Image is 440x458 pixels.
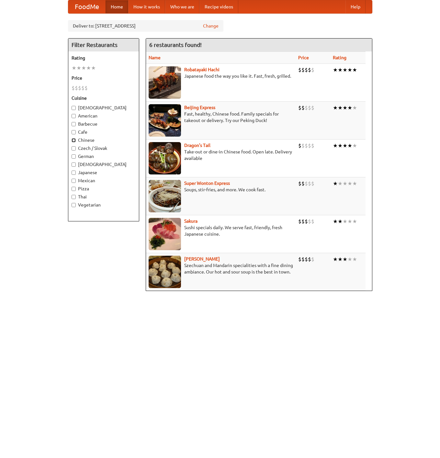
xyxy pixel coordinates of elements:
[72,113,136,119] label: American
[149,104,181,137] img: beijing.jpg
[72,105,136,111] label: [DEMOGRAPHIC_DATA]
[106,0,128,13] a: Home
[184,143,210,148] a: Dragon's Tail
[149,42,202,48] ng-pluralize: 6 restaurants found!
[343,218,347,225] li: ★
[298,218,301,225] li: $
[352,142,357,149] li: ★
[72,114,76,118] input: American
[338,180,343,187] li: ★
[311,256,314,263] li: $
[305,218,308,225] li: $
[301,218,305,225] li: $
[333,142,338,149] li: ★
[352,218,357,225] li: ★
[345,0,366,13] a: Help
[86,64,91,72] li: ★
[352,256,357,263] li: ★
[343,256,347,263] li: ★
[305,142,308,149] li: $
[352,66,357,73] li: ★
[72,185,136,192] label: Pizza
[72,84,75,92] li: $
[298,55,309,60] a: Price
[308,66,311,73] li: $
[72,202,136,208] label: Vegetarian
[305,104,308,111] li: $
[149,262,293,275] p: Szechuan and Mandarin specialities with a fine dining ambiance. Our hot and sour soup is the best...
[72,195,76,199] input: Thai
[333,104,338,111] li: ★
[184,105,215,110] b: Beijing Express
[78,84,81,92] li: $
[68,20,223,32] div: Deliver to: [STREET_ADDRESS]
[298,180,301,187] li: $
[352,104,357,111] li: ★
[338,104,343,111] li: ★
[72,171,76,175] input: Japanese
[305,256,308,263] li: $
[72,145,136,151] label: Czech / Slovak
[85,84,88,92] li: $
[301,66,305,73] li: $
[333,218,338,225] li: ★
[333,66,338,73] li: ★
[72,146,76,151] input: Czech / Slovak
[338,256,343,263] li: ★
[298,66,301,73] li: $
[184,256,220,262] b: [PERSON_NAME]
[305,66,308,73] li: $
[72,194,136,200] label: Thai
[338,218,343,225] li: ★
[305,180,308,187] li: $
[149,224,293,237] p: Sushi specials daily. We serve fast, friendly, fresh Japanese cuisine.
[72,138,76,142] input: Chinese
[311,66,314,73] li: $
[68,39,139,51] h4: Filter Restaurants
[72,153,136,160] label: German
[149,218,181,250] img: sakura.jpg
[352,180,357,187] li: ★
[343,104,347,111] li: ★
[72,55,136,61] h5: Rating
[184,67,220,72] b: Robatayaki Hachi
[72,187,76,191] input: Pizza
[333,55,346,60] a: Rating
[308,104,311,111] li: $
[72,161,136,168] label: [DEMOGRAPHIC_DATA]
[149,256,181,288] img: shandong.jpg
[81,84,85,92] li: $
[311,142,314,149] li: $
[72,177,136,184] label: Mexican
[184,218,197,224] a: Sakura
[72,75,136,81] h5: Price
[149,142,181,174] img: dragon.jpg
[311,104,314,111] li: $
[72,122,76,126] input: Barbecue
[81,64,86,72] li: ★
[333,256,338,263] li: ★
[76,64,81,72] li: ★
[128,0,165,13] a: How it works
[72,162,76,167] input: [DEMOGRAPHIC_DATA]
[184,181,230,186] a: Super Wonton Express
[149,149,293,162] p: Take-out or dine-in Chinese food. Open late. Delivery available
[91,64,96,72] li: ★
[199,0,238,13] a: Recipe videos
[301,256,305,263] li: $
[72,137,136,143] label: Chinese
[68,0,106,13] a: FoodMe
[347,66,352,73] li: ★
[203,23,219,29] a: Change
[301,104,305,111] li: $
[72,129,136,135] label: Cafe
[308,142,311,149] li: $
[149,66,181,99] img: robatayaki.jpg
[333,180,338,187] li: ★
[347,218,352,225] li: ★
[343,66,347,73] li: ★
[149,186,293,193] p: Soups, stir-fries, and more. We cook fast.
